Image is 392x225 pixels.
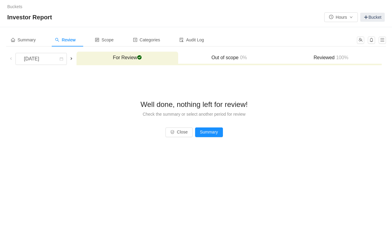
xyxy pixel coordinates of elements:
[368,37,375,44] button: icon: bell
[195,127,223,137] button: Summary
[7,4,22,9] a: Buckets
[11,38,15,42] i: icon: home
[179,37,204,42] span: Audit Log
[379,37,386,44] button: icon: menu
[80,55,175,61] h3: For Review
[324,12,358,22] button: icon: clock-circleHoursicon: down
[283,55,379,61] h3: Reviewed
[239,55,247,60] span: 0%
[360,13,385,22] a: Bucket
[357,37,364,44] button: icon: team
[16,111,372,117] div: Check the summary or select another period for review
[133,37,160,42] span: Categories
[55,37,76,42] span: Review
[133,38,137,42] i: icon: profile
[95,38,99,42] i: icon: control
[55,38,59,42] i: icon: search
[7,12,56,22] span: Investor Report
[335,55,348,60] span: 100%
[95,37,114,42] span: Scope
[165,127,193,137] button: icon: safetyClose
[16,98,372,111] div: Well done, nothing left for review!
[60,57,63,61] i: icon: calendar
[181,55,277,61] h3: Out of scope
[11,37,36,42] span: Summary
[137,55,142,60] span: checked
[19,53,45,65] div: [DATE]
[179,38,184,42] i: icon: audit
[195,130,223,134] a: Summary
